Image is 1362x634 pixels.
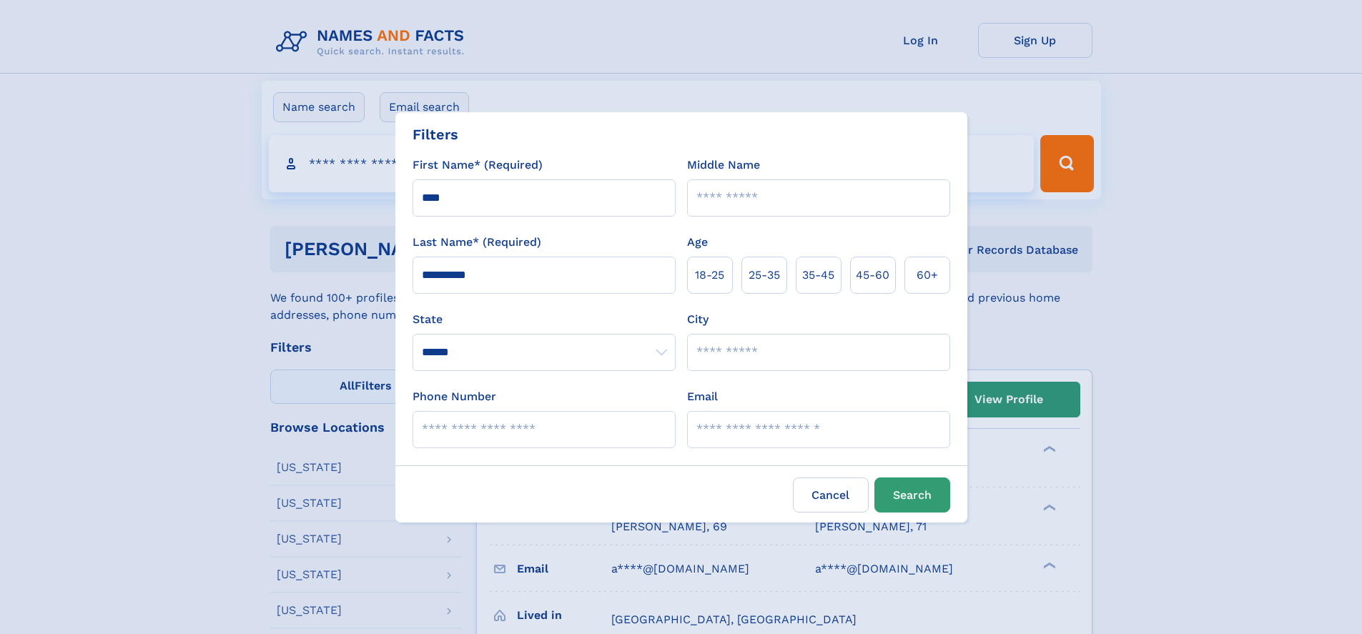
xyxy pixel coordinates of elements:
[687,157,760,174] label: Middle Name
[413,157,543,174] label: First Name* (Required)
[687,311,709,328] label: City
[856,267,889,284] span: 45‑60
[413,311,676,328] label: State
[695,267,724,284] span: 18‑25
[413,124,458,145] div: Filters
[413,234,541,251] label: Last Name* (Required)
[917,267,938,284] span: 60+
[793,477,869,512] label: Cancel
[413,388,496,405] label: Phone Number
[687,388,718,405] label: Email
[687,234,708,251] label: Age
[749,267,780,284] span: 25‑35
[802,267,834,284] span: 35‑45
[874,477,950,512] button: Search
